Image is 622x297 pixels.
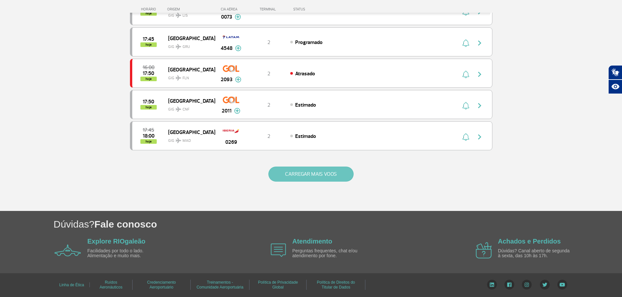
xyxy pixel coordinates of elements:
[176,75,181,81] img: destiny_airplane.svg
[215,7,247,11] div: CIA AÉREA
[94,219,157,230] span: Fale conosco
[462,133,469,141] img: sino-painel-voo.svg
[295,133,316,140] span: Estimado
[54,217,622,231] h1: Dúvidas?
[522,280,532,290] img: Instagram
[476,39,484,47] img: seta-direita-painel-voo.svg
[140,77,157,81] span: hoje
[176,107,181,112] img: destiny_airplane.svg
[487,280,497,290] img: LinkedIn
[167,7,215,11] div: ORIGEM
[608,65,622,80] button: Abrir tradutor de língua de sinais.
[168,72,210,81] span: GIG
[168,128,210,136] span: [GEOGRAPHIC_DATA]
[183,75,189,81] span: FLN
[476,70,484,78] img: seta-direita-painel-voo.svg
[462,39,469,47] img: sino-painel-voo.svg
[258,278,298,292] a: Política de Privacidade Global
[55,245,81,256] img: airplane icon
[100,278,122,292] a: Ruídos Aeronáuticos
[168,65,210,74] span: [GEOGRAPHIC_DATA]
[608,80,622,94] button: Abrir recursos assistivos.
[235,45,241,51] img: mais-info-painel-voo.svg
[221,13,232,21] span: 0073
[295,70,315,77] span: Atrasado
[176,138,181,143] img: destiny_airplane.svg
[168,34,210,42] span: [GEOGRAPHIC_DATA]
[234,108,240,114] img: mais-info-painel-voo.svg
[88,248,163,259] p: Facilidades por todo o lado. Alimentação e muito mais.
[183,44,190,50] span: GRU
[267,70,270,77] span: 2
[143,134,154,138] span: 2025-09-28 18:00:00
[267,39,270,46] span: 2
[540,280,550,290] img: Twitter
[317,278,355,292] a: Política de Direitos do Titular de Dados
[176,44,181,49] img: destiny_airplane.svg
[247,7,290,11] div: TERMINAL
[462,70,469,78] img: sino-painel-voo.svg
[168,40,210,50] span: GIG
[557,280,567,290] img: YouTube
[59,280,84,290] a: Linha de Ética
[183,138,191,144] span: MAD
[504,280,514,290] img: Facebook
[462,102,469,110] img: sino-painel-voo.svg
[168,103,210,112] span: GIG
[476,133,484,141] img: seta-direita-painel-voo.svg
[132,7,167,11] div: HORÁRIO
[292,248,367,259] p: Perguntas frequentes, chat e/ou atendimento por fone.
[235,14,241,20] img: mais-info-painel-voo.svg
[476,102,484,110] img: seta-direita-painel-voo.svg
[476,242,492,259] img: airplane icon
[168,97,210,105] span: [GEOGRAPHIC_DATA]
[292,238,332,245] a: Atendimento
[143,99,154,104] span: 2025-09-28 17:50:00
[143,37,154,41] span: 2025-09-28 17:45:00
[235,77,241,82] img: mais-info-painel-voo.svg
[271,244,286,257] img: airplane icon
[140,42,157,47] span: hoje
[147,278,176,292] a: Credenciamento Aeroportuário
[498,248,573,259] p: Dúvidas? Canal aberto de segunda à sexta, das 10h às 17h.
[143,65,154,70] span: 2025-09-28 16:00:00
[143,71,154,76] span: 2025-09-28 17:50:00
[168,134,210,144] span: GIG
[140,105,157,110] span: hoje
[295,102,316,108] span: Estimado
[290,7,343,11] div: STATUS
[183,107,189,112] span: CNF
[267,133,270,140] span: 2
[498,238,561,245] a: Achados e Perdidos
[140,139,157,144] span: hoje
[221,76,232,83] span: 2093
[267,102,270,108] span: 2
[268,167,354,182] button: CARREGAR MAIS VOOS
[608,65,622,94] div: Plugin de acessibilidade da Hand Talk.
[88,238,146,245] a: Explore RIOgaleão
[143,128,154,132] span: 2025-09-28 17:45:00
[225,138,237,146] span: 0269
[221,44,232,52] span: 4548
[222,107,231,115] span: 2011
[295,39,323,46] span: Programado
[197,278,243,292] a: Treinamentos - Comunidade Aeroportuária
